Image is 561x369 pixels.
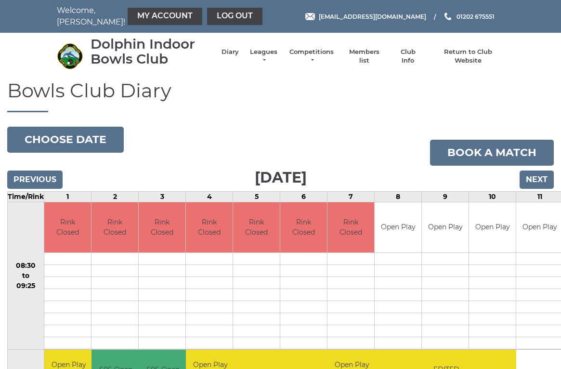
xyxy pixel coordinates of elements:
[305,12,426,21] a: Email [EMAIL_ADDRESS][DOMAIN_NAME]
[8,191,44,202] td: Time/Rink
[327,202,374,253] td: Rink Closed
[233,202,280,253] td: Rink Closed
[222,48,239,56] a: Diary
[422,191,469,202] td: 9
[186,191,233,202] td: 4
[319,13,426,20] span: [EMAIL_ADDRESS][DOMAIN_NAME]
[44,202,91,253] td: Rink Closed
[57,5,235,28] nav: Welcome, [PERSON_NAME]!
[280,191,327,202] td: 6
[7,171,63,189] input: Previous
[8,202,44,350] td: 08:30 to 09:25
[344,48,384,65] a: Members list
[375,191,422,202] td: 8
[91,202,138,253] td: Rink Closed
[288,48,335,65] a: Competitions
[520,171,554,189] input: Next
[431,48,504,65] a: Return to Club Website
[457,13,495,20] span: 01202 675551
[375,202,421,253] td: Open Play
[7,127,124,153] button: Choose date
[207,8,262,25] a: Log out
[327,191,375,202] td: 7
[305,13,315,20] img: Email
[469,191,516,202] td: 10
[280,202,327,253] td: Rink Closed
[139,202,185,253] td: Rink Closed
[233,191,280,202] td: 5
[7,80,554,112] h1: Bowls Club Diary
[444,13,451,20] img: Phone us
[128,8,202,25] a: My Account
[139,191,186,202] td: 3
[186,202,233,253] td: Rink Closed
[57,43,83,69] img: Dolphin Indoor Bowls Club
[443,12,495,21] a: Phone us 01202 675551
[91,191,139,202] td: 2
[248,48,279,65] a: Leagues
[430,140,554,166] a: Book a match
[394,48,422,65] a: Club Info
[91,37,212,66] div: Dolphin Indoor Bowls Club
[469,202,516,253] td: Open Play
[422,202,469,253] td: Open Play
[44,191,91,202] td: 1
